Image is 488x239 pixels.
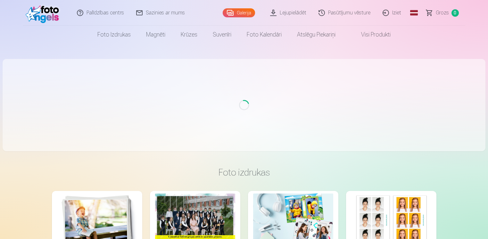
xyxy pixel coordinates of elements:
a: Atslēgu piekariņi [289,26,343,44]
a: Suvenīri [205,26,239,44]
a: Visi produkti [343,26,398,44]
a: Foto kalendāri [239,26,289,44]
a: Galerija [223,8,255,17]
img: /fa1 [26,3,62,23]
span: Grozs [436,9,449,17]
span: 0 [451,9,459,17]
a: Magnēti [138,26,173,44]
a: Foto izdrukas [90,26,138,44]
h3: Foto izdrukas [57,167,431,178]
a: Krūzes [173,26,205,44]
